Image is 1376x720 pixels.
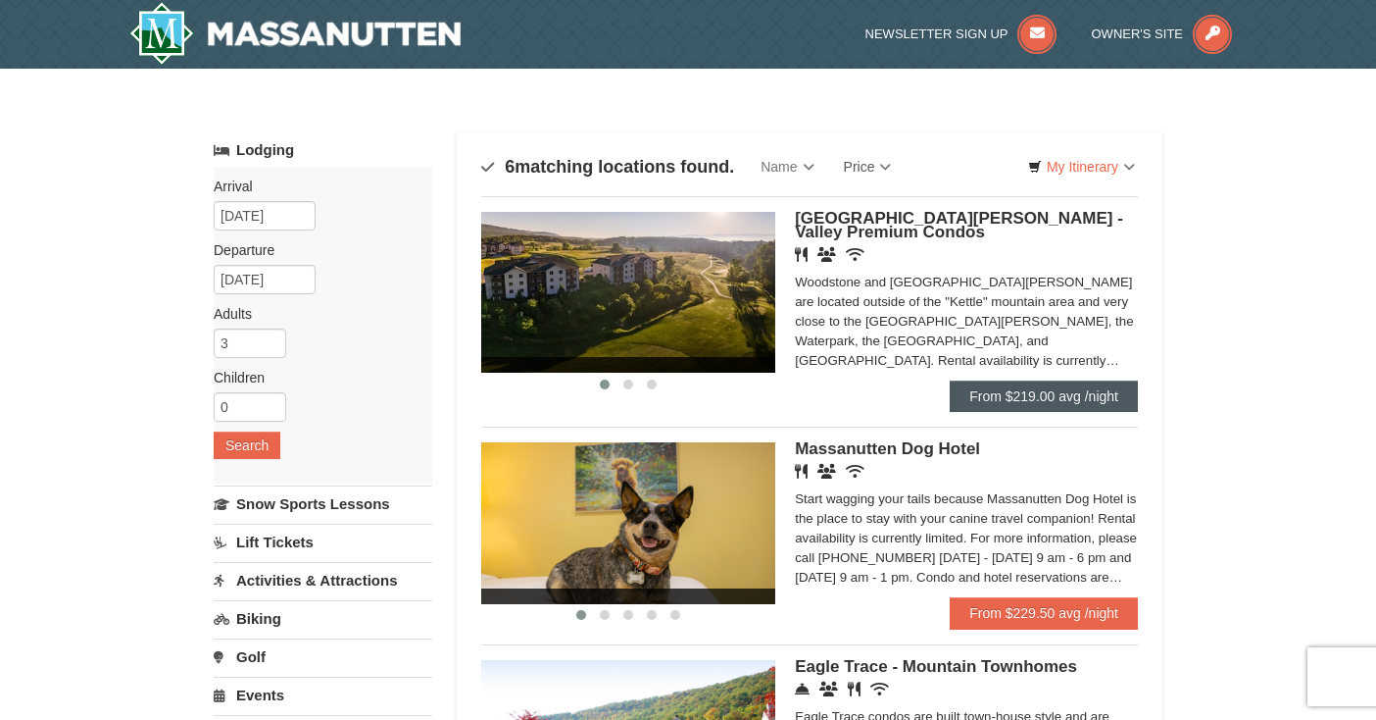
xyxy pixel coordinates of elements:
[846,247,864,262] i: Wireless Internet (free)
[214,368,418,387] label: Children
[950,381,1138,412] a: From $219.00 avg /night
[829,147,907,186] a: Price
[795,439,980,458] span: Massanutten Dog Hotel
[865,26,1008,41] span: Newsletter Sign Up
[129,2,461,65] a: Massanutten Resort
[481,157,734,177] h4: matching locations found.
[214,677,432,713] a: Events
[214,639,432,675] a: Golf
[817,464,836,479] i: Banquet Facilities
[795,209,1123,241] span: [GEOGRAPHIC_DATA][PERSON_NAME] - Valley Premium Condos
[214,432,280,459] button: Search
[214,132,432,168] a: Lodging
[1015,152,1148,181] a: My Itinerary
[1092,26,1184,41] span: Owner's Site
[865,26,1057,41] a: Newsletter Sign Up
[795,273,1138,371] div: Woodstone and [GEOGRAPHIC_DATA][PERSON_NAME] are located outside of the "Kettle" mountain area an...
[795,657,1077,676] span: Eagle Trace - Mountain Townhomes
[817,247,836,262] i: Banquet Facilities
[214,524,432,560] a: Lift Tickets
[795,247,808,262] i: Restaurant
[214,240,418,260] label: Departure
[214,177,418,196] label: Arrival
[505,157,515,177] span: 6
[795,682,810,696] i: Concierge Desk
[214,486,432,522] a: Snow Sports Lessons
[214,600,432,637] a: Biking
[819,682,838,696] i: Conference Facilities
[214,304,418,324] label: Adults
[795,464,808,479] i: Restaurant
[950,597,1138,629] a: From $229.50 avg /night
[846,464,864,479] i: Wireless Internet (free)
[129,2,461,65] img: Massanutten Resort Logo
[870,682,889,696] i: Wireless Internet (free)
[848,682,860,696] i: Restaurant
[795,489,1138,588] div: Start wagging your tails because Massanutten Dog Hotel is the place to stay with your canine trav...
[214,562,432,598] a: Activities & Attractions
[1092,26,1233,41] a: Owner's Site
[746,147,828,186] a: Name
